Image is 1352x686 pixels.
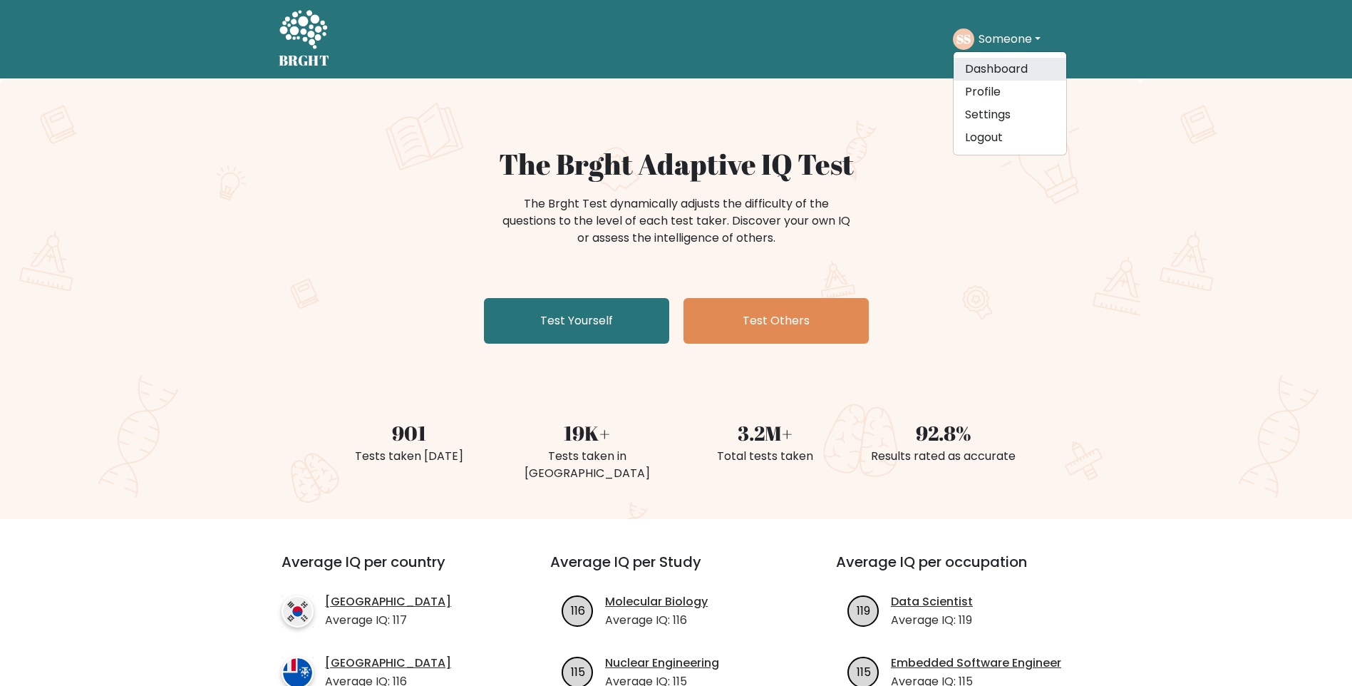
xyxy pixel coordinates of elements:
[857,663,871,680] text: 115
[954,103,1066,126] a: Settings
[863,448,1024,465] div: Results rated as accurate
[685,418,846,448] div: 3.2M+
[571,602,585,618] text: 116
[507,448,668,482] div: Tests taken in [GEOGRAPHIC_DATA]
[891,655,1061,672] a: Embedded Software Engineer
[956,31,971,47] text: SS
[325,612,451,629] p: Average IQ: 117
[954,58,1066,81] a: Dashboard
[605,612,708,629] p: Average IQ: 116
[279,52,330,69] h5: BRGHT
[282,553,499,588] h3: Average IQ per country
[863,418,1024,448] div: 92.8%
[507,418,668,448] div: 19K+
[329,418,490,448] div: 901
[329,147,1024,181] h1: The Brght Adaptive IQ Test
[325,593,451,610] a: [GEOGRAPHIC_DATA]
[498,195,855,247] div: The Brght Test dynamically adjusts the difficulty of the questions to the level of each test take...
[329,448,490,465] div: Tests taken [DATE]
[325,655,451,672] a: [GEOGRAPHIC_DATA]
[279,6,330,73] a: BRGHT
[857,602,870,618] text: 119
[954,126,1066,149] a: Logout
[550,553,802,588] h3: Average IQ per Study
[836,553,1088,588] h3: Average IQ per occupation
[571,663,585,680] text: 115
[974,30,1045,48] button: Someone
[282,595,314,628] img: country
[484,298,669,344] a: Test Yourself
[891,612,973,629] p: Average IQ: 119
[683,298,869,344] a: Test Others
[954,81,1066,103] a: Profile
[891,593,973,610] a: Data Scientist
[605,655,719,672] a: Nuclear Engineering
[605,593,708,610] a: Molecular Biology
[685,448,846,465] div: Total tests taken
